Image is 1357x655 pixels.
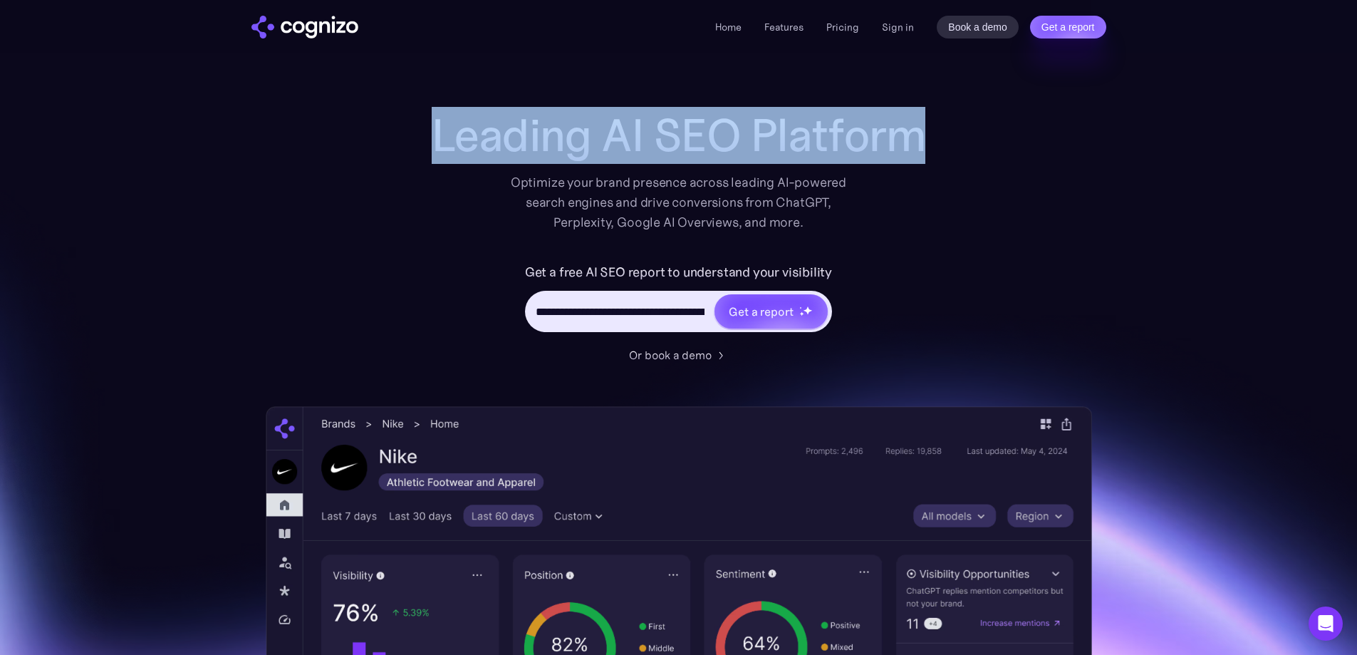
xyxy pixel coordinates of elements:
[799,306,801,309] img: star
[937,16,1019,38] a: Book a demo
[729,303,793,320] div: Get a report
[803,306,812,315] img: star
[504,172,854,232] div: Optimize your brand presence across leading AI-powered search engines and drive conversions from ...
[251,16,358,38] a: home
[525,261,832,284] label: Get a free AI SEO report to understand your visibility
[715,21,742,33] a: Home
[713,293,828,330] a: Get a reportstarstarstar
[826,21,859,33] a: Pricing
[1309,607,1343,641] div: Open Intercom Messenger
[432,110,926,161] h1: Leading AI SEO Platform
[525,261,832,339] form: Hero URL Input Form
[1030,16,1106,38] a: Get a report
[629,346,712,363] div: Or book a demo
[882,19,914,36] a: Sign in
[251,16,358,38] img: cognizo logo
[799,311,804,316] img: star
[629,346,729,363] a: Or book a demo
[764,21,804,33] a: Features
